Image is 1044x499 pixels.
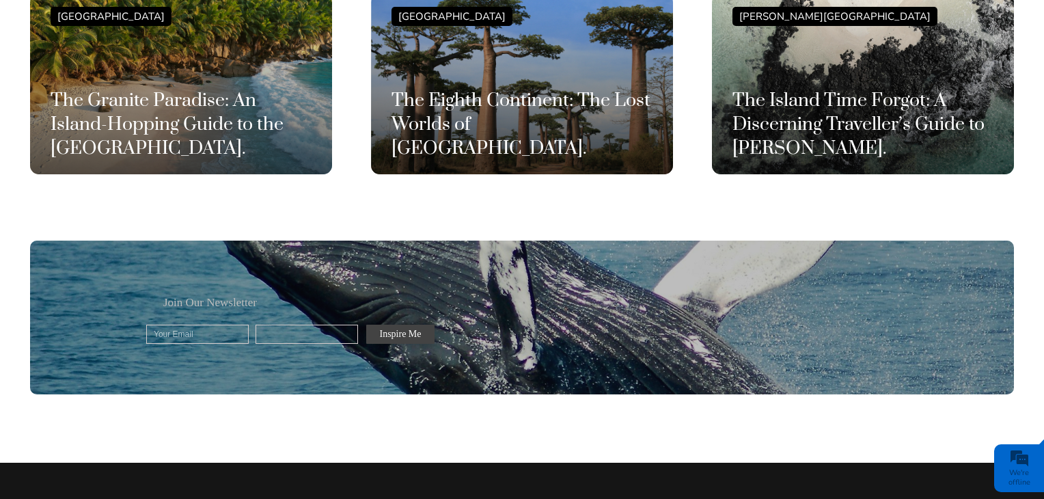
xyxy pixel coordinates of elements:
[391,89,652,161] h3: The Eighth Continent: The Lost Worlds of [GEOGRAPHIC_DATA].
[732,7,937,26] div: [PERSON_NAME][GEOGRAPHIC_DATA]
[391,7,512,26] div: [GEOGRAPHIC_DATA]
[366,325,435,344] input: Inspire Me
[51,89,312,161] h3: The Granite Paradise: An Island-Hopping Guide to the [GEOGRAPHIC_DATA].
[146,325,249,344] input: Your Email
[732,89,993,161] h3: The Island Time Forgot: A Discerning Traveller’s Guide to [PERSON_NAME].
[256,325,358,344] input: Your Name
[51,7,171,26] div: [GEOGRAPHIC_DATA]
[998,468,1041,487] div: We're offline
